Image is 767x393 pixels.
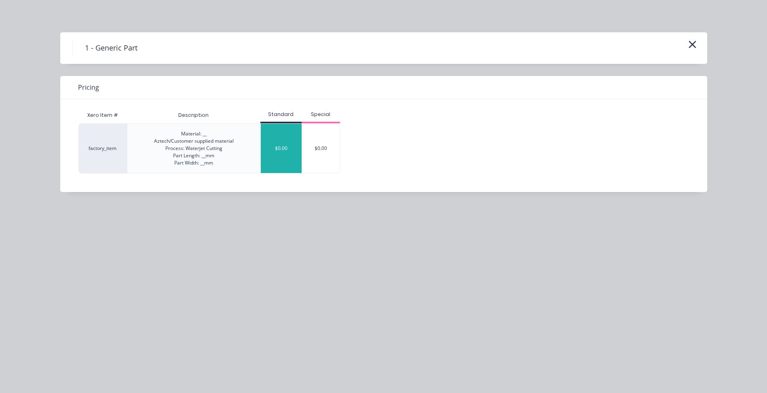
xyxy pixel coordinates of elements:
[260,111,302,118] div: Standard
[261,124,302,173] div: $0.00
[78,82,99,92] span: Pricing
[78,123,127,173] div: factory_item
[302,111,340,118] div: Special
[302,124,340,173] div: $0.00
[72,40,150,56] h4: 1 - Generic Part
[172,105,215,125] div: Description
[154,130,234,167] div: Material: __ Aztech/Customer supplied material Process: Waterjet Cutting Part Length: __mm Part W...
[78,107,127,123] div: Xero Item #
